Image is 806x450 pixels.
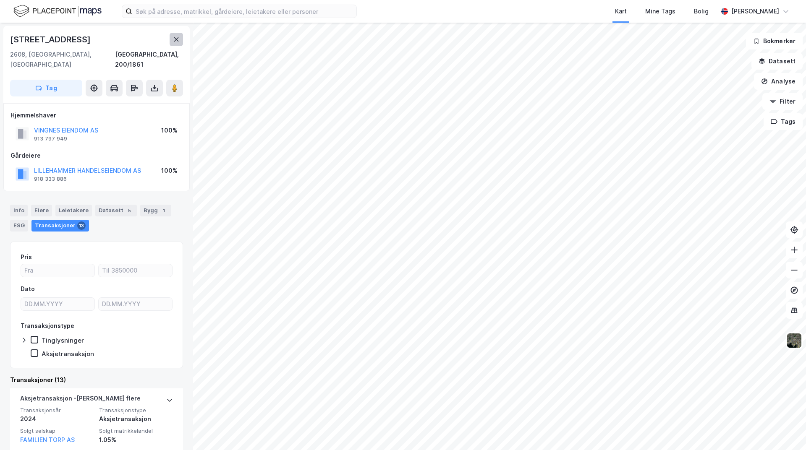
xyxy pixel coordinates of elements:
[10,375,183,385] div: Transaksjoner (13)
[55,205,92,216] div: Leietakere
[764,410,806,450] div: Kontrollprogram for chat
[99,414,173,424] div: Aksjetransaksjon
[20,414,94,424] div: 2024
[99,435,173,445] div: 1.05%
[99,407,173,414] span: Transaksjonstype
[140,205,171,216] div: Bygg
[161,125,178,135] div: 100%
[786,333,802,349] img: 9k=
[34,176,67,182] div: 918 333 886
[10,151,183,161] div: Gårdeiere
[160,206,168,215] div: 1
[764,410,806,450] iframe: Chat Widget
[13,4,102,18] img: logo.f888ab2527a4732fd821a326f86c7f29.svg
[21,284,35,294] div: Dato
[615,6,627,16] div: Kart
[10,33,92,46] div: [STREET_ADDRESS]
[10,220,28,232] div: ESG
[645,6,675,16] div: Mine Tags
[10,49,115,70] div: 2608, [GEOGRAPHIC_DATA], [GEOGRAPHIC_DATA]
[21,298,94,310] input: DD.MM.YYYY
[77,221,86,230] div: 13
[31,205,52,216] div: Eiere
[754,73,803,90] button: Analyse
[10,205,28,216] div: Info
[21,264,94,277] input: Fra
[694,6,709,16] div: Bolig
[99,298,172,310] input: DD.MM.YYYY
[20,427,94,434] span: Solgt selskap
[21,252,32,262] div: Pris
[10,110,183,120] div: Hjemmelshaver
[31,220,89,232] div: Transaksjoner
[99,264,172,277] input: Til 3850000
[95,205,137,216] div: Datasett
[764,113,803,130] button: Tags
[10,80,82,96] button: Tag
[42,350,94,358] div: Aksjetransaksjon
[746,33,803,49] button: Bokmerker
[125,206,133,215] div: 5
[762,93,803,110] button: Filter
[42,336,84,344] div: Tinglysninger
[99,427,173,434] span: Solgt matrikkelandel
[161,166,178,176] div: 100%
[731,6,779,16] div: [PERSON_NAME]
[132,5,356,18] input: Søk på adresse, matrikkel, gårdeiere, leietakere eller personer
[20,436,75,443] a: FAMILIEN TORP AS
[751,53,803,70] button: Datasett
[20,393,141,407] div: Aksjetransaksjon - [PERSON_NAME] flere
[20,407,94,414] span: Transaksjonsår
[115,49,183,70] div: [GEOGRAPHIC_DATA], 200/1861
[34,135,67,142] div: 913 797 949
[21,321,74,331] div: Transaksjonstype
